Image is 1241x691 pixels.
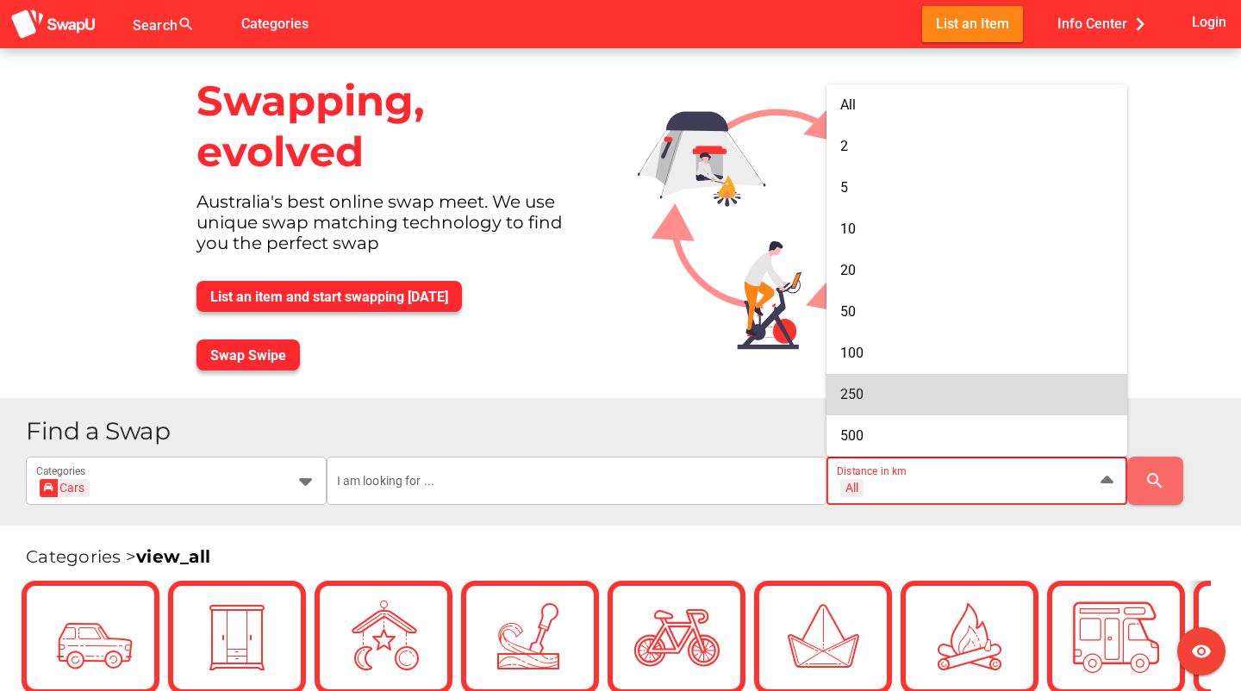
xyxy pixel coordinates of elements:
[1057,9,1153,38] span: Info Center
[1144,470,1165,491] i: search
[840,221,856,237] span: 10
[624,48,940,370] img: Graphic.svg
[1127,11,1153,37] i: chevron_right
[840,345,864,361] span: 100
[210,347,286,364] span: Swap Swipe
[1191,641,1212,662] i: visibility
[210,289,448,305] span: List an item and start swapping [DATE]
[840,386,864,402] span: 250
[45,479,85,497] div: Cars
[845,480,858,495] div: All
[840,138,848,154] span: 2
[228,15,322,31] a: Categories
[196,281,462,312] button: List an item and start swapping [DATE]
[922,6,1023,41] button: List an Item
[228,6,322,41] button: Categories
[840,303,856,320] span: 50
[840,427,864,444] span: 500
[26,546,210,567] span: Categories >
[196,339,300,370] button: Swap Swipe
[840,179,848,196] span: 5
[337,457,817,505] input: I am looking for ...
[183,191,610,267] div: Australia's best online swap meet. We use unique swap matching technology to find you the perfect...
[241,9,309,38] span: Categories
[26,419,1227,444] h1: Find a Swap
[215,14,236,34] i: false
[1192,10,1226,34] span: Login
[10,9,97,40] img: aSD8y5uGLpzPJLYTcYcjNu3laj1c05W5KWf0Ds+Za8uybjssssuu+yyyy677LKX2n+PWMSDJ9a87AAAAABJRU5ErkJggg==
[1188,6,1231,38] button: Login
[840,96,856,113] span: All
[183,62,610,191] div: Swapping, evolved
[936,12,1009,35] span: List an Item
[136,546,210,567] a: view_all
[1044,6,1167,41] button: Info Center
[840,262,856,278] span: 20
